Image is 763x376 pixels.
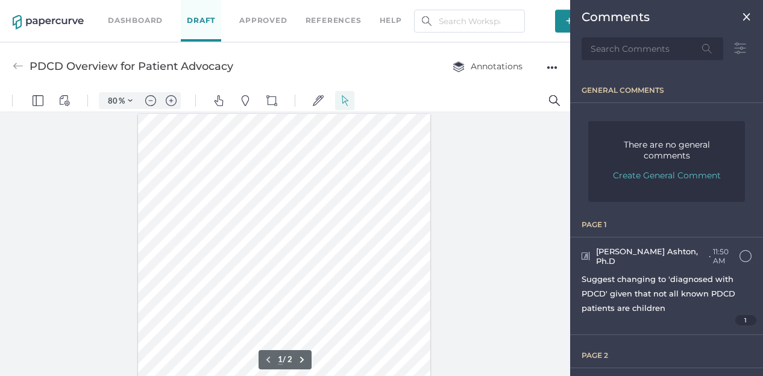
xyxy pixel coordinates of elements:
img: search.bf03fe8b.svg [422,16,432,26]
img: default-minus.svg [145,5,156,16]
img: close.2bdd4758.png [742,12,752,22]
button: Panel [28,1,48,20]
img: default-sign.svg [313,5,324,16]
a: Approved [239,14,287,27]
img: chevron.svg [128,8,133,13]
button: View Controls [55,1,74,20]
div: PDCD Overview for Patient Advocacy [30,55,233,78]
button: Select [335,1,354,20]
button: Search [545,1,564,20]
div: page 2 [582,351,763,360]
button: Zoom in [162,2,181,19]
img: default-pan.svg [213,5,224,16]
button: Zoom out [141,2,160,19]
button: New [555,10,609,33]
button: Pins [236,1,255,20]
img: default-magnifying-glass.svg [549,5,560,16]
span: % [119,6,125,16]
div: Comments [582,10,650,24]
img: annotation-layers.cc6d0e6b.svg [453,61,465,72]
a: Dashboard [108,14,163,27]
button: Shapes [262,1,281,20]
input: Search Workspace [414,10,525,33]
div: help [380,14,402,27]
img: default-select.svg [339,5,350,16]
span: There are no general comments [600,139,733,161]
span: Create General Comment [613,167,721,184]
img: highlight-comments.5903fe12.svg [582,252,590,261]
img: default-leftsidepanel.svg [33,5,43,16]
span: 1 [735,315,756,325]
button: Create General Comment [601,161,733,184]
img: plus-white.e19ec114.svg [566,17,573,24]
div: 11:50 AM [713,247,739,265]
div: ● [709,255,711,258]
a: References [306,14,362,27]
img: shapes-icon.svg [266,5,277,16]
button: Annotations [441,55,535,78]
div: general comments [582,86,763,95]
img: icn-comment-not-resolved.7e303350.svg [739,250,752,262]
button: Pan [209,1,228,20]
span: [PERSON_NAME] Ashton, Ph.D [596,246,698,266]
span: Annotations [453,61,523,72]
button: Signatures [309,1,328,20]
button: Previous page [261,263,275,277]
img: sort-filter-icon.84b2c6ed.svg [729,37,752,60]
div: page 1 [582,220,763,229]
img: papercurve-logo-colour.7244d18c.svg [13,15,84,30]
button: Next page [295,263,309,277]
span: Suggest changing to 'diagnosed with PDCD' given that not all known PDCD patients are children [582,274,735,313]
button: Zoom Controls [121,2,140,19]
input: Set zoom [102,5,119,16]
img: back-arrow-grey.72011ae3.svg [13,61,24,72]
img: default-viewcontrols.svg [59,5,70,16]
form: / 2 [278,265,292,275]
input: Search Comments [582,37,723,60]
span: New [566,10,598,33]
div: ●●● [547,59,557,76]
img: default-plus.svg [166,5,177,16]
img: default-pin.svg [240,5,251,16]
input: Set page [278,265,283,275]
